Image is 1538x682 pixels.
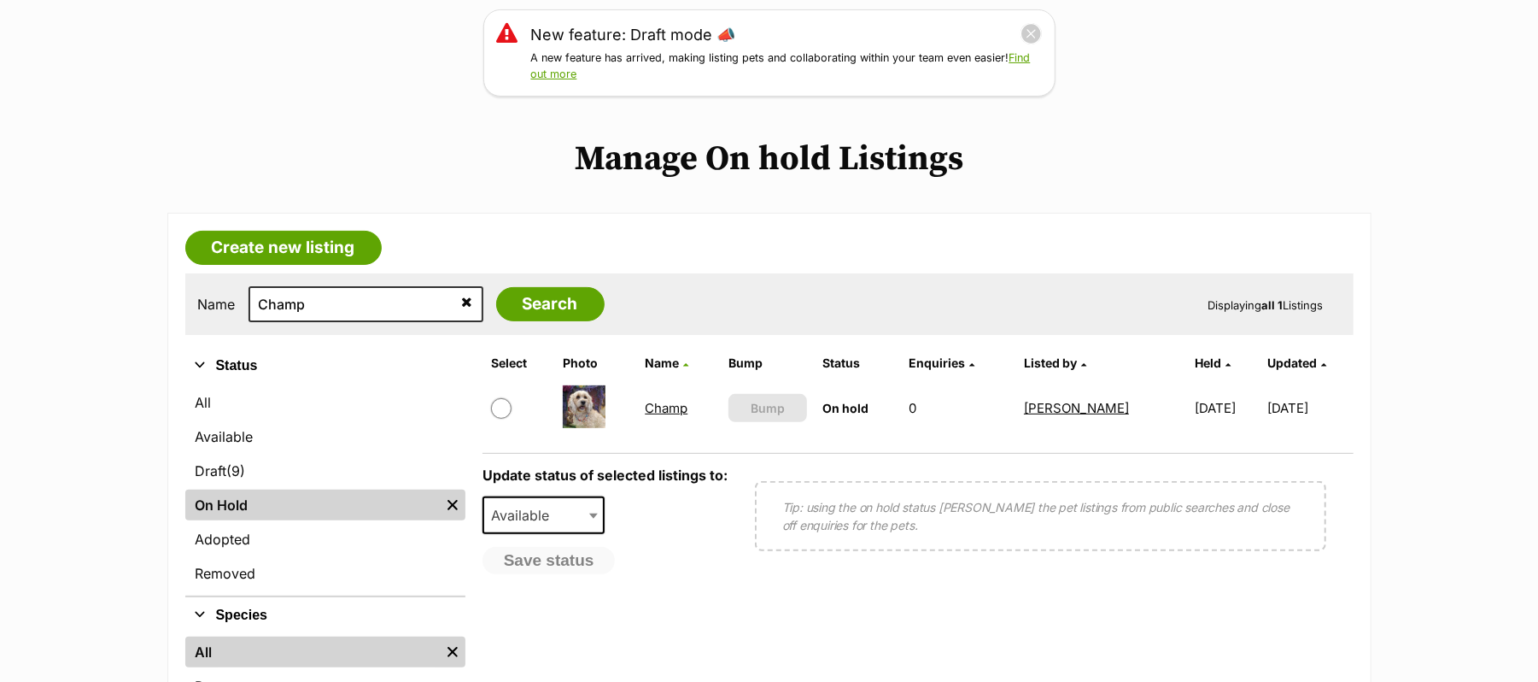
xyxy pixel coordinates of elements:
[531,51,1031,80] a: Find out more
[496,287,605,321] input: Search
[1195,356,1231,370] a: Held
[1188,379,1266,438] td: [DATE]
[903,379,1015,438] td: 0
[440,637,465,667] a: Remove filter
[782,498,1299,534] p: Tip: using the on hold status [PERSON_NAME] the pet listings from public searches and close off e...
[440,490,465,520] a: Remove filter
[909,356,966,370] span: translation missing: en.admin.listings.index.attributes.enquiries
[1024,356,1086,370] a: Listed by
[185,421,465,452] a: Available
[728,394,807,422] button: Bump
[185,604,465,626] button: Species
[227,461,246,481] span: (9)
[531,23,736,46] a: New feature: Draft mode 📣
[185,524,465,555] a: Adopted
[751,399,785,417] span: Bump
[484,350,555,377] th: Select
[816,350,901,377] th: Status
[531,50,1042,83] p: A new feature has arrived, making listing pets and collaborating within your team even easier!
[1267,379,1351,438] td: [DATE]
[722,350,814,377] th: Bump
[645,356,688,370] a: Name
[185,637,440,667] a: All
[1020,23,1042,44] button: close
[185,387,465,418] a: All
[484,503,566,527] span: Available
[185,384,465,596] div: Status
[1195,356,1221,370] span: Held
[482,497,605,534] span: Available
[645,356,679,370] span: Name
[185,355,465,377] button: Status
[556,350,636,377] th: Photo
[1208,298,1324,312] span: Displaying Listings
[1024,356,1077,370] span: Listed by
[185,558,465,589] a: Removed
[1267,356,1317,370] span: Updated
[482,467,728,484] label: Update status of selected listings to:
[1024,400,1129,416] a: [PERSON_NAME]
[1262,298,1284,312] strong: all 1
[822,401,868,415] span: On hold
[1267,356,1326,370] a: Updated
[198,297,236,312] label: Name
[645,400,687,416] a: Champ
[482,547,616,574] button: Save status
[185,231,382,265] a: Create new listing
[909,356,975,370] a: Enquiries
[185,490,440,520] a: On Hold
[185,456,465,486] a: Draft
